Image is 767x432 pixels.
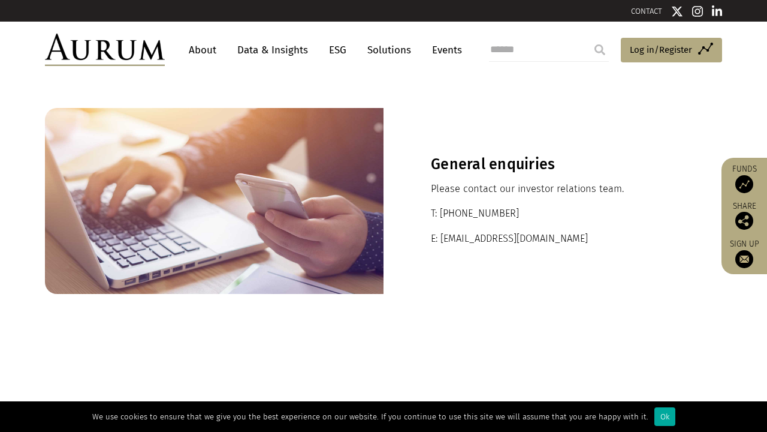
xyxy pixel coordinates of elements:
[431,181,675,197] p: Please contact our investor relations team.
[692,5,703,17] img: Instagram icon
[45,34,165,66] img: Aurum
[654,407,675,426] div: Ok
[426,39,462,61] a: Events
[588,38,612,62] input: Submit
[712,5,723,17] img: Linkedin icon
[431,231,675,247] p: E: [EMAIL_ADDRESS][DOMAIN_NAME]
[671,5,683,17] img: Twitter icon
[183,39,222,61] a: About
[431,155,675,173] h3: General enquiries
[431,206,675,221] p: T: [PHONE_NUMBER]
[361,39,417,61] a: Solutions
[727,164,761,193] a: Funds
[727,239,761,268] a: Sign up
[323,39,352,61] a: ESG
[630,43,692,57] span: Log in/Register
[621,38,722,63] a: Log in/Register
[727,202,761,230] div: Share
[631,7,662,16] a: CONTACT
[735,212,753,230] img: Share this post
[735,175,753,193] img: Access Funds
[735,250,753,268] img: Sign up to our newsletter
[231,39,314,61] a: Data & Insights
